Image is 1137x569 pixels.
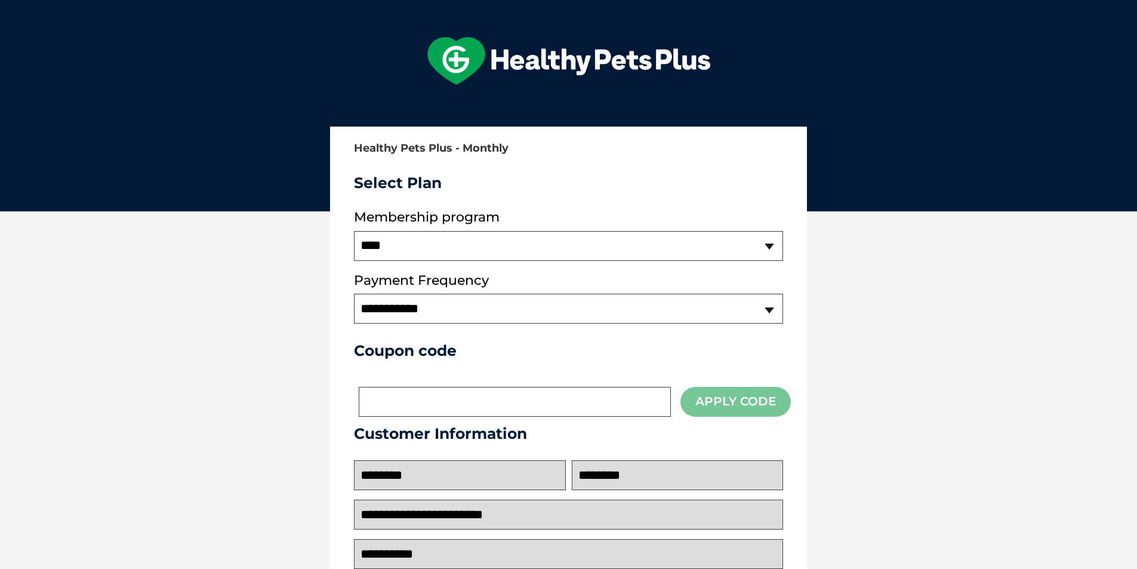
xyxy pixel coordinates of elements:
[354,174,783,192] h3: Select Plan
[354,210,783,225] label: Membership program
[354,273,489,288] label: Payment Frequency
[354,342,783,359] h3: Coupon code
[354,425,783,442] h3: Customer Information
[427,37,710,85] img: hpp-logo-landscape-green-white.png
[680,387,791,416] button: Apply Code
[354,143,783,155] h2: Healthy Pets Plus - Monthly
